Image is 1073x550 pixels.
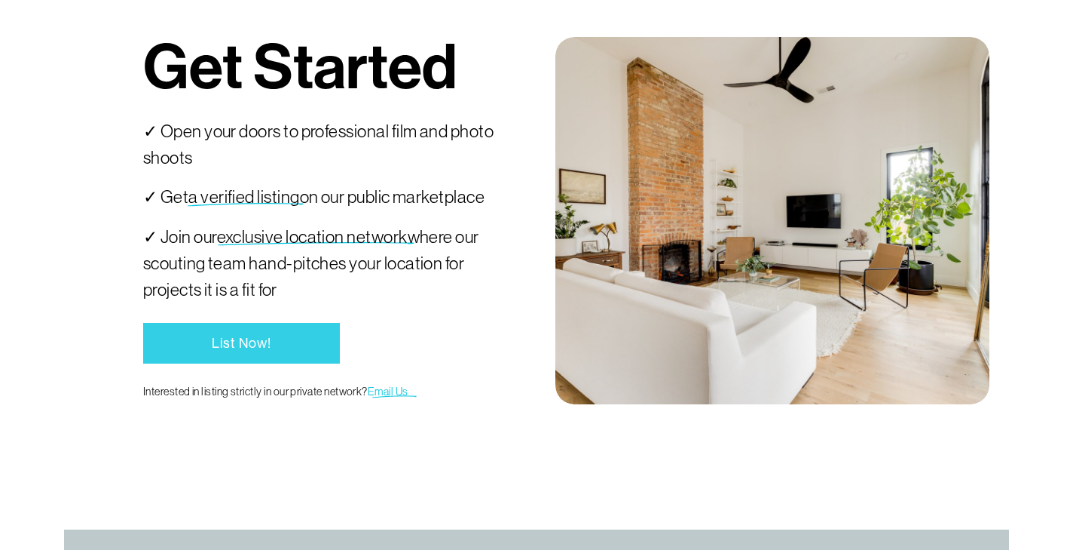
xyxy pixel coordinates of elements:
[217,227,408,247] span: exclusive location network
[368,386,408,398] a: Email Us
[188,187,299,207] span: a verified listing
[143,323,340,364] a: List Now!
[143,184,497,210] p: ✓ Get on our public marketplace
[143,384,497,401] p: Interested in listing strictly in our private network?
[143,224,497,303] p: ✓ Join our where our scouting team hand-pitches your location for projects it is a fit for
[143,118,497,171] p: ✓ Open your doors to professional film and photo shoots
[143,37,457,100] h1: Get Started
